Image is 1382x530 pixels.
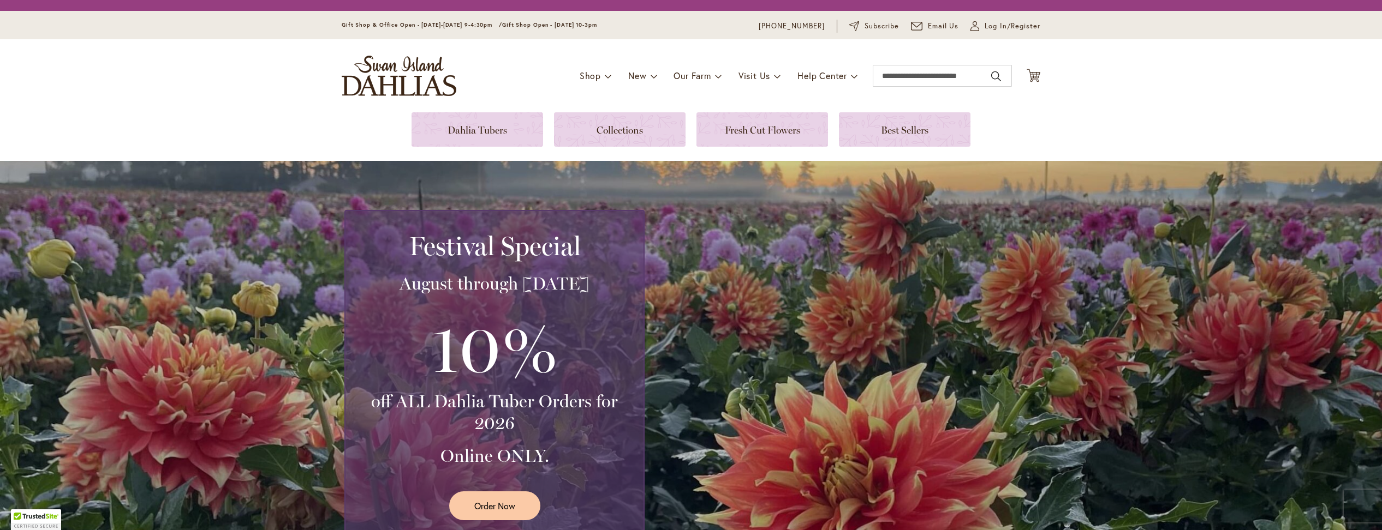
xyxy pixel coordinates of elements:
[580,70,601,81] span: Shop
[797,70,847,81] span: Help Center
[928,21,959,32] span: Email Us
[359,445,630,467] h3: Online ONLY.
[759,21,825,32] a: [PHONE_NUMBER]
[674,70,711,81] span: Our Farm
[628,70,646,81] span: New
[359,305,630,390] h3: 10%
[342,21,502,28] span: Gift Shop & Office Open - [DATE]-[DATE] 9-4:30pm /
[738,70,770,81] span: Visit Us
[342,56,456,96] a: store logo
[911,21,959,32] a: Email Us
[985,21,1040,32] span: Log In/Register
[865,21,899,32] span: Subscribe
[970,21,1040,32] a: Log In/Register
[359,390,630,434] h3: off ALL Dahlia Tuber Orders for 2026
[502,21,597,28] span: Gift Shop Open - [DATE] 10-3pm
[991,68,1001,85] button: Search
[359,273,630,294] h3: August through [DATE]
[359,231,630,261] h2: Festival Special
[849,21,899,32] a: Subscribe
